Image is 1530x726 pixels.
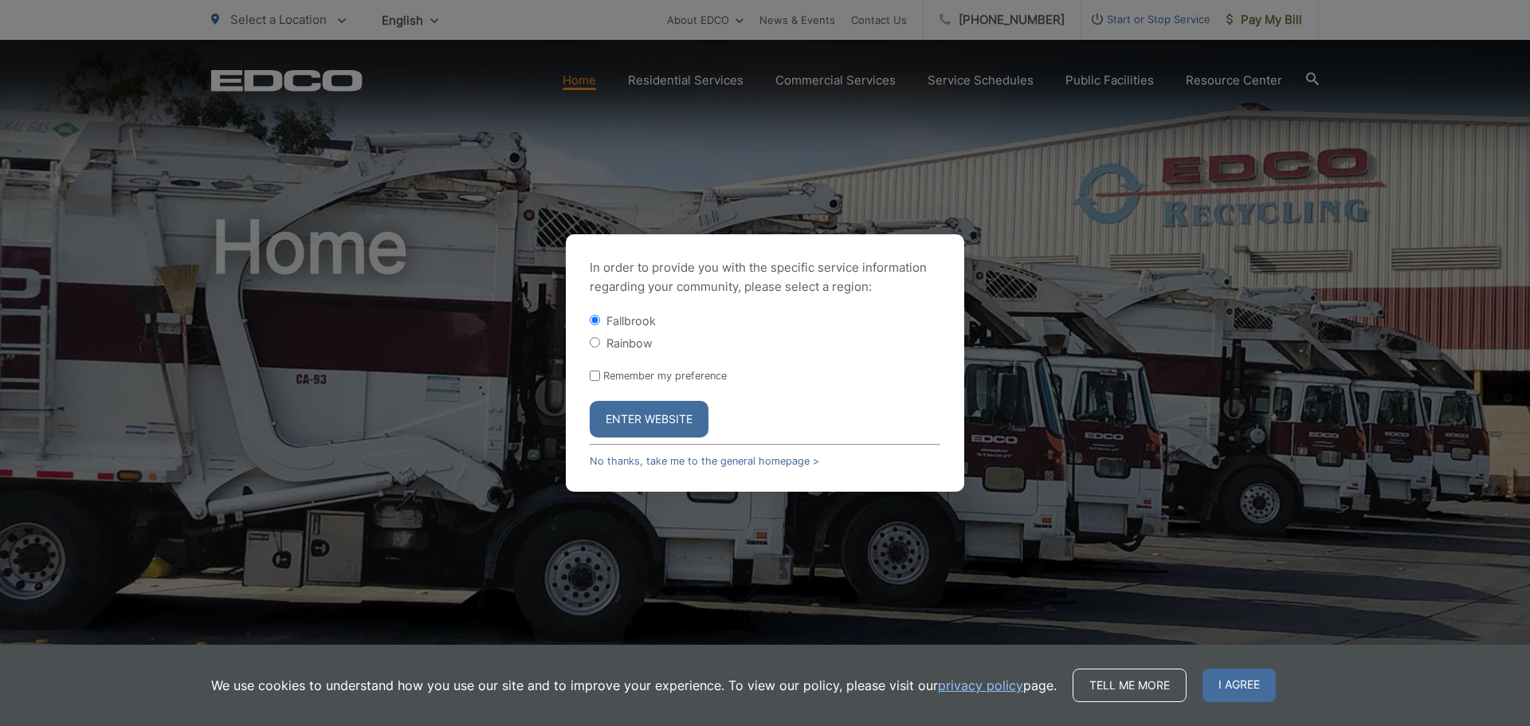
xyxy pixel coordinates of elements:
[1073,669,1187,702] a: Tell me more
[603,370,727,382] label: Remember my preference
[590,258,940,296] p: In order to provide you with the specific service information regarding your community, please se...
[938,676,1023,695] a: privacy policy
[606,314,656,328] label: Fallbrook
[590,401,708,438] button: Enter Website
[590,455,819,467] a: No thanks, take me to the general homepage >
[606,336,653,350] label: Rainbow
[1202,669,1276,702] span: I agree
[211,676,1057,695] p: We use cookies to understand how you use our site and to improve your experience. To view our pol...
